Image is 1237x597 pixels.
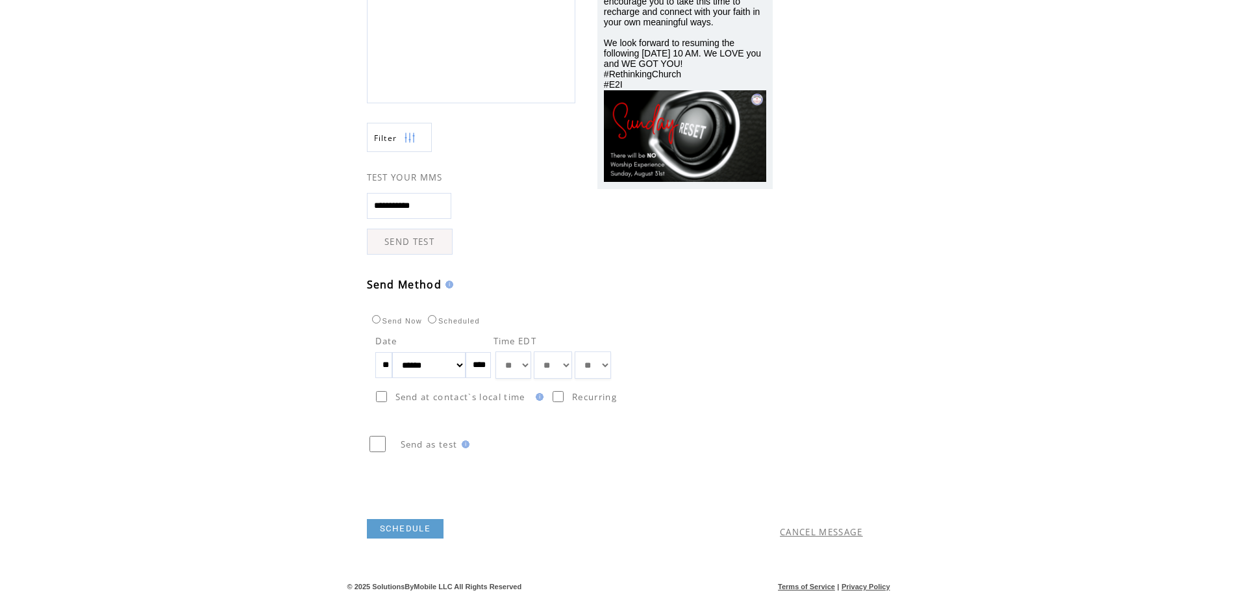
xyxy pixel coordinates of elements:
[367,277,442,292] span: Send Method
[401,438,458,450] span: Send as test
[372,315,381,324] input: Send Now
[367,229,453,255] a: SEND TEST
[572,391,617,403] span: Recurring
[532,393,544,401] img: help.gif
[367,171,443,183] span: TEST YOUR MMS
[458,440,469,448] img: help.gif
[780,526,863,538] a: CANCEL MESSAGE
[375,335,397,347] span: Date
[428,315,436,324] input: Scheduled
[778,583,835,591] a: Terms of Service
[425,317,480,325] label: Scheduled
[347,583,522,591] span: © 2025 SolutionsByMobile LLC All Rights Reserved
[367,123,432,152] a: Filter
[837,583,839,591] span: |
[842,583,890,591] a: Privacy Policy
[395,391,525,403] span: Send at contact`s local time
[442,281,453,288] img: help.gif
[374,133,397,144] span: Show filters
[369,317,422,325] label: Send Now
[404,123,416,153] img: filters.png
[494,335,537,347] span: Time EDT
[367,519,444,539] a: SCHEDULE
